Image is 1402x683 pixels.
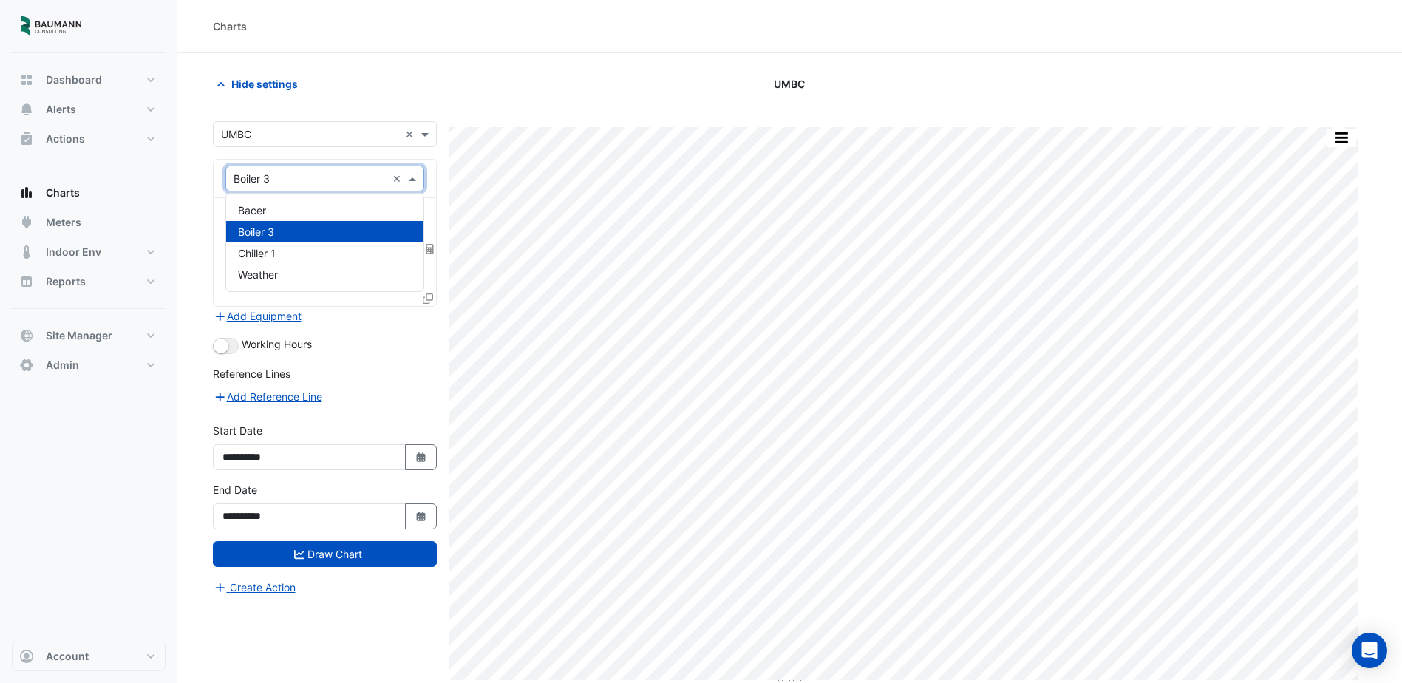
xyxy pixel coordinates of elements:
[19,132,34,146] app-icon: Actions
[405,126,418,142] span: Clear
[213,541,437,567] button: Draw Chart
[12,178,166,208] button: Charts
[19,274,34,289] app-icon: Reports
[19,72,34,87] app-icon: Dashboard
[12,321,166,350] button: Site Manager
[46,186,80,200] span: Charts
[392,171,405,186] span: Clear
[423,292,433,305] span: Clone Favourites and Tasks from this Equipment to other Equipment
[238,204,266,217] span: Bacer
[238,268,278,281] span: Weather
[19,328,34,343] app-icon: Site Manager
[18,12,84,41] img: Company Logo
[415,510,428,523] fa-icon: Select Date
[12,237,166,267] button: Indoor Env
[1352,633,1387,668] div: Open Intercom Messenger
[19,186,34,200] app-icon: Charts
[46,328,112,343] span: Site Manager
[12,208,166,237] button: Meters
[19,102,34,117] app-icon: Alerts
[774,76,805,92] span: UMBC
[46,245,101,259] span: Indoor Env
[213,18,247,34] div: Charts
[12,95,166,124] button: Alerts
[46,358,79,373] span: Admin
[213,388,323,405] button: Add Reference Line
[213,423,262,438] label: Start Date
[46,215,81,230] span: Meters
[238,225,274,238] span: Boiler 3
[12,642,166,671] button: Account
[213,579,296,596] button: Create Action
[1327,129,1356,147] button: More Options
[12,124,166,154] button: Actions
[46,72,102,87] span: Dashboard
[19,245,34,259] app-icon: Indoor Env
[46,132,85,146] span: Actions
[46,649,89,664] span: Account
[46,274,86,289] span: Reports
[423,242,437,255] span: Choose Function
[238,247,276,259] span: Chiller 1
[213,482,257,497] label: End Date
[12,350,166,380] button: Admin
[19,358,34,373] app-icon: Admin
[213,307,302,324] button: Add Equipment
[12,267,166,296] button: Reports
[213,366,290,381] label: Reference Lines
[415,451,428,463] fa-icon: Select Date
[12,65,166,95] button: Dashboard
[46,102,76,117] span: Alerts
[226,194,423,291] div: Options List
[19,215,34,230] app-icon: Meters
[231,76,298,92] span: Hide settings
[242,338,312,350] span: Working Hours
[213,71,307,97] button: Hide settings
